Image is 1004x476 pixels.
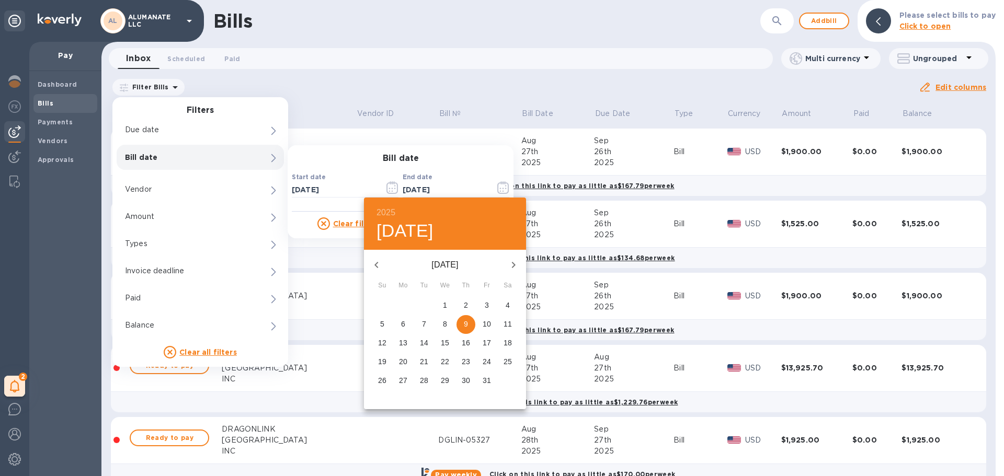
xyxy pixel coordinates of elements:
[420,356,428,367] p: 21
[498,334,517,353] button: 18
[401,319,405,329] p: 6
[441,338,449,348] p: 15
[373,281,392,291] span: Su
[504,319,512,329] p: 11
[457,371,475,390] button: 30
[441,356,449,367] p: 22
[498,315,517,334] button: 11
[464,319,468,329] p: 9
[462,375,470,386] p: 30
[420,338,428,348] p: 14
[504,338,512,348] p: 18
[378,338,386,348] p: 12
[477,296,496,315] button: 3
[436,315,454,334] button: 8
[373,315,392,334] button: 5
[373,334,392,353] button: 12
[477,281,496,291] span: Fr
[436,296,454,315] button: 1
[399,356,407,367] p: 20
[394,281,413,291] span: Mo
[378,356,386,367] p: 19
[436,353,454,371] button: 22
[436,334,454,353] button: 15
[477,371,496,390] button: 31
[464,300,468,310] p: 2
[457,315,475,334] button: 9
[441,375,449,386] p: 29
[457,353,475,371] button: 23
[420,375,428,386] p: 28
[415,353,433,371] button: 21
[498,281,517,291] span: Sa
[477,334,496,353] button: 17
[477,353,496,371] button: 24
[394,371,413,390] button: 27
[376,205,395,220] button: 2025
[504,356,512,367] p: 25
[399,375,407,386] p: 27
[457,296,475,315] button: 2
[462,338,470,348] p: 16
[483,338,491,348] p: 17
[422,319,426,329] p: 7
[376,220,433,242] button: [DATE]
[394,334,413,353] button: 13
[415,334,433,353] button: 14
[436,281,454,291] span: We
[399,338,407,348] p: 13
[443,300,447,310] p: 1
[483,375,491,386] p: 31
[436,371,454,390] button: 29
[373,371,392,390] button: 26
[462,356,470,367] p: 23
[394,353,413,371] button: 20
[483,319,491,329] p: 10
[415,281,433,291] span: Tu
[415,315,433,334] button: 7
[394,315,413,334] button: 6
[457,334,475,353] button: 16
[457,281,475,291] span: Th
[389,259,501,271] p: [DATE]
[506,300,510,310] p: 4
[378,375,386,386] p: 26
[380,319,384,329] p: 5
[415,371,433,390] button: 28
[477,315,496,334] button: 10
[498,296,517,315] button: 4
[373,353,392,371] button: 19
[483,356,491,367] p: 24
[485,300,489,310] p: 3
[498,353,517,371] button: 25
[443,319,447,329] p: 8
